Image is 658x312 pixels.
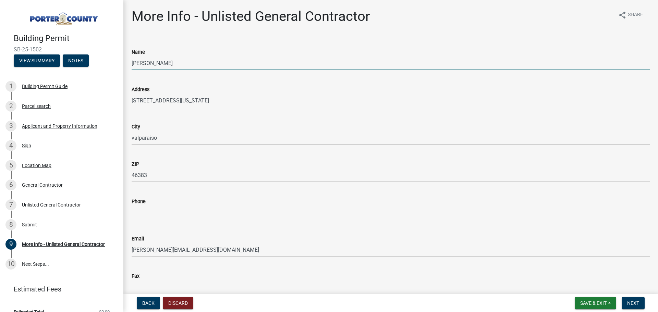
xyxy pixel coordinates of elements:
[142,300,155,306] span: Back
[5,140,16,151] div: 4
[22,163,51,168] div: Location Map
[22,104,51,109] div: Parcel search
[22,202,81,207] div: Unlisted General Contractor
[132,237,144,241] label: Email
[132,87,149,92] label: Address
[5,121,16,132] div: 3
[132,274,139,279] label: Fax
[627,300,639,306] span: Next
[5,199,16,210] div: 7
[132,162,139,167] label: ZIP
[132,125,140,129] label: City
[22,183,63,187] div: General Contractor
[137,297,160,309] button: Back
[5,81,16,92] div: 1
[14,34,118,43] h4: Building Permit
[5,179,16,190] div: 6
[14,58,60,64] wm-modal-confirm: Summary
[613,8,648,22] button: shareShare
[163,297,193,309] button: Discard
[618,11,626,19] i: share
[575,297,616,309] button: Save & Exit
[63,54,89,67] button: Notes
[580,300,607,306] span: Save & Exit
[5,101,16,112] div: 2
[5,219,16,230] div: 8
[622,297,645,309] button: Next
[132,50,145,55] label: Name
[5,160,16,171] div: 5
[132,8,370,25] h1: More Info - Unlisted General Contractor
[22,124,97,128] div: Applicant and Property Information
[22,222,37,227] div: Submit
[63,58,89,64] wm-modal-confirm: Notes
[5,239,16,250] div: 9
[5,282,112,296] a: Estimated Fees
[14,7,112,26] img: Porter County, Indiana
[14,46,110,53] span: SB-25-1502
[5,259,16,270] div: 10
[132,199,146,204] label: Phone
[22,143,31,148] div: Sign
[22,242,105,247] div: More Info - Unlisted General Contractor
[14,54,60,67] button: View Summary
[22,84,68,89] div: Building Permit Guide
[628,11,643,19] span: Share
